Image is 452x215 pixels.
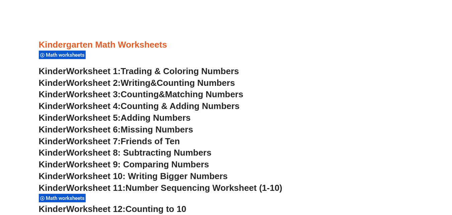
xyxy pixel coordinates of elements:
span: Kinder [39,124,66,135]
span: Number Sequencing Worksheet (1-10) [125,183,282,193]
span: Worksheet 4: [66,101,121,111]
span: Friends of Ten [121,136,180,146]
span: Counting [121,89,159,99]
span: Worksheet 10: Writing Bigger Numbers [66,171,228,181]
a: KinderWorksheet 5:Adding Numbers [39,113,191,123]
span: Matching Numbers [165,89,243,99]
div: Math worksheets [39,50,86,59]
a: KinderWorksheet 6:Missing Numbers [39,124,193,135]
span: Worksheet 3: [66,89,121,99]
div: Math worksheets [39,194,86,203]
span: Kinder [39,183,66,193]
span: Kinder [39,101,66,111]
a: KinderWorksheet 3:Counting&Matching Numbers [39,89,244,99]
span: Kinder [39,148,66,158]
a: KinderWorksheet 8: Subtracting Numbers [39,148,211,158]
span: Kinder [39,136,66,146]
iframe: Chat Widget [419,183,452,215]
span: Adding Numbers [121,113,191,123]
span: Kinder [39,159,66,169]
span: Kinder [39,171,66,181]
span: Worksheet 2: [66,78,121,88]
a: KinderWorksheet 4:Counting & Adding Numbers [39,101,240,111]
h3: Kindergarten Math Worksheets [39,39,414,51]
span: Counting Numbers [157,78,235,88]
span: Missing Numbers [121,124,193,135]
span: Kinder [39,78,66,88]
span: Worksheet 8: Subtracting Numbers [66,148,211,158]
span: Kinder [39,204,66,214]
span: Kinder [39,113,66,123]
span: Worksheet 9: Comparing Numbers [66,159,209,169]
span: Counting to 10 [125,204,186,214]
span: Kinder [39,66,66,76]
a: KinderWorksheet 1:Trading & Coloring Numbers [39,66,239,76]
span: Trading & Coloring Numbers [121,66,239,76]
span: Worksheet 6: [66,124,121,135]
span: Math worksheets [46,52,87,58]
span: Kinder [39,89,66,99]
span: Writing [121,78,151,88]
span: Worksheet 7: [66,136,121,146]
span: Worksheet 12: [66,204,125,214]
span: Worksheet 5: [66,113,121,123]
a: KinderWorksheet 2:Writing&Counting Numbers [39,78,235,88]
a: KinderWorksheet 10: Writing Bigger Numbers [39,171,228,181]
span: Counting & Adding Numbers [121,101,240,111]
span: Math worksheets [46,195,87,201]
span: Worksheet 11: [66,183,125,193]
a: KinderWorksheet 7:Friends of Ten [39,136,180,146]
a: KinderWorksheet 9: Comparing Numbers [39,159,209,169]
span: Worksheet 1: [66,66,121,76]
